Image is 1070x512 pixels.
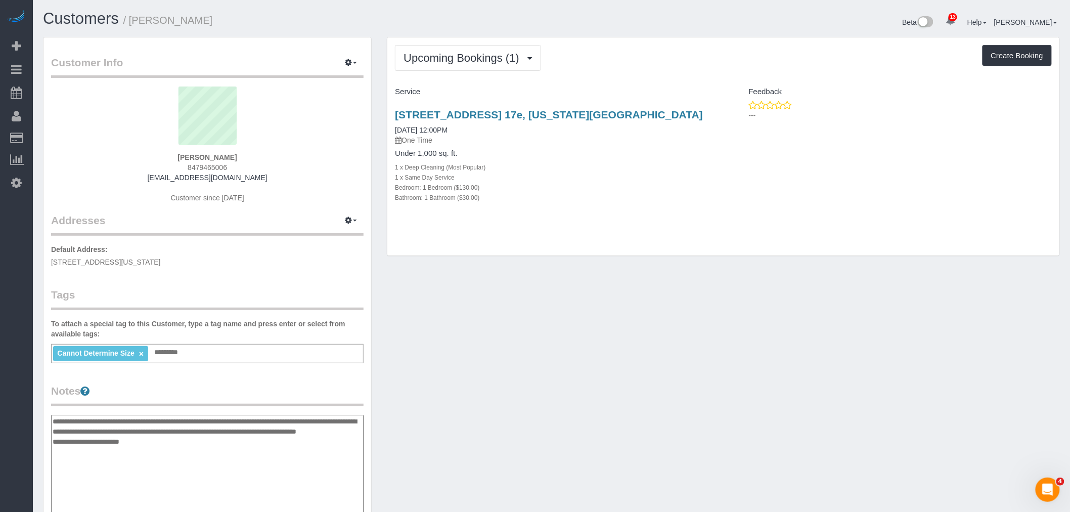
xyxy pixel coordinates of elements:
img: New interface [917,16,933,29]
label: Default Address: [51,244,108,254]
h4: Service [395,88,716,96]
small: / [PERSON_NAME] [123,15,213,26]
legend: Customer Info [51,55,364,78]
a: Help [967,18,987,26]
a: Customers [43,10,119,27]
button: Create Booking [983,45,1052,66]
span: [STREET_ADDRESS][US_STATE] [51,258,161,266]
p: One Time [395,135,716,145]
a: × [139,350,144,358]
span: Upcoming Bookings (1) [404,52,524,64]
a: [PERSON_NAME] [994,18,1057,26]
a: [DATE] 12:00PM [395,126,448,134]
a: Beta [903,18,934,26]
iframe: Intercom live chat [1036,478,1060,502]
button: Upcoming Bookings (1) [395,45,541,71]
p: --- [749,110,1052,120]
legend: Notes [51,383,364,406]
span: Cannot Determine Size [57,349,134,357]
hm-ph: 8479465006 [188,163,227,172]
legend: Tags [51,287,364,310]
h4: Feedback [731,88,1052,96]
span: Customer since [DATE] [171,194,244,202]
a: 13 [941,10,960,32]
small: 1 x Deep Cleaning (Most Popular) [395,164,485,171]
label: To attach a special tag to this Customer, type a tag name and press enter or select from availabl... [51,319,364,339]
a: [EMAIL_ADDRESS][DOMAIN_NAME] [148,174,268,182]
span: 13 [949,13,957,21]
span: 4 [1056,478,1064,486]
small: Bathroom: 1 Bathroom ($30.00) [395,194,479,201]
small: Bedroom: 1 Bedroom ($130.00) [395,184,479,191]
a: [STREET_ADDRESS] 17e, [US_STATE][GEOGRAPHIC_DATA] [395,109,703,120]
strong: [PERSON_NAME] [177,153,237,161]
img: Automaid Logo [6,10,26,24]
small: 1 x Same Day Service [395,174,455,181]
h4: Under 1,000 sq. ft. [395,149,716,158]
